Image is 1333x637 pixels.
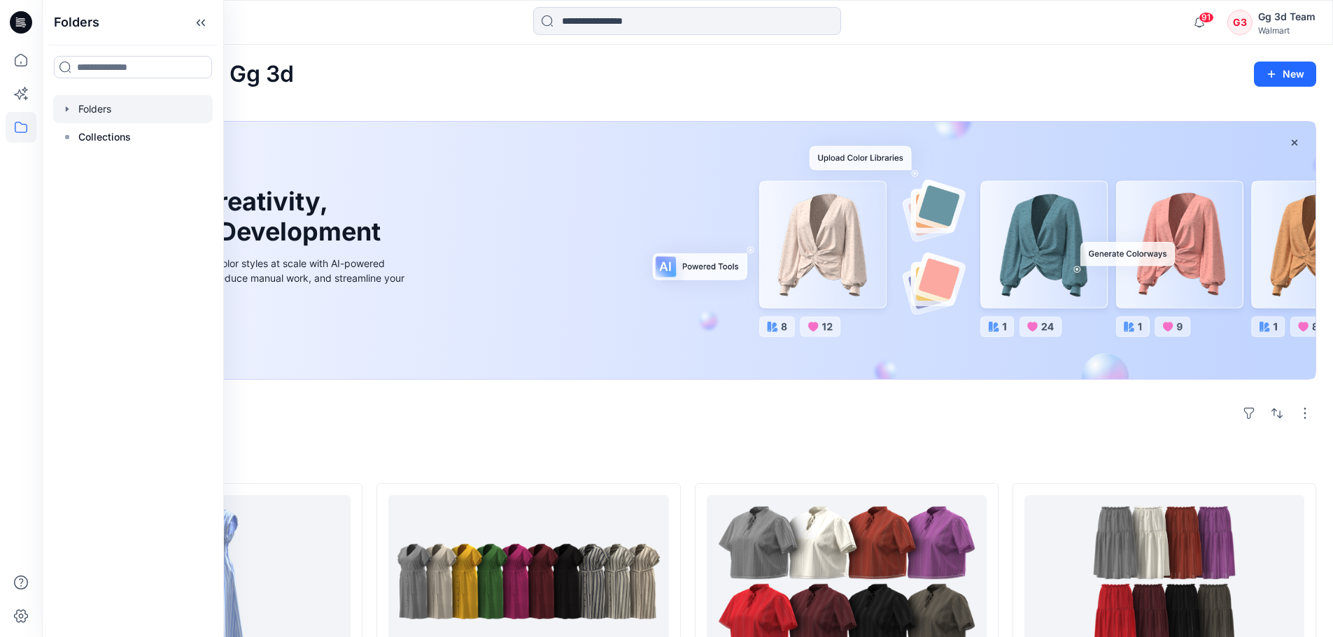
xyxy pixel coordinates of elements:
[1258,8,1316,25] div: Gg 3d Team
[59,452,1316,469] h4: Styles
[78,129,131,145] p: Collections
[93,256,408,300] div: Explore ideas faster and recolor styles at scale with AI-powered tools that boost creativity, red...
[93,187,387,247] h1: Unleash Creativity, Speed Up Development
[1254,62,1316,87] button: New
[1227,10,1253,35] div: G3
[1199,12,1214,23] span: 91
[93,317,408,345] a: Discover more
[1258,25,1316,36] div: Walmart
